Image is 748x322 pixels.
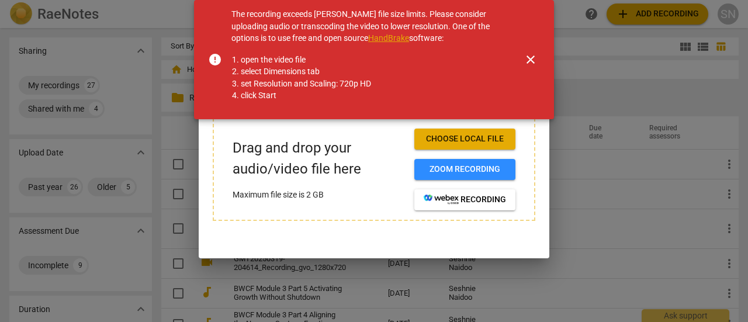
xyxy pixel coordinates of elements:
li: set Resolution and Scaling: 720p HD [241,78,493,90]
p: Drag and drop your audio/video file here [233,138,405,179]
button: Choose local file [414,129,515,150]
a: HandBrake [368,33,409,43]
span: Zoom recording [424,164,506,175]
li: click Start [241,89,493,102]
p: Maximum file size is 2 GB [233,189,405,201]
div: The recording exceeds [PERSON_NAME] file size limits. Please consider uploading audio or transcod... [231,8,503,111]
span: Choose local file [424,133,506,145]
button: recording [414,189,515,210]
button: Close [517,46,545,74]
button: Zoom recording [414,159,515,180]
li: open the video file [241,54,493,66]
span: error [208,53,222,67]
span: recording [424,194,506,206]
span: close [524,53,538,67]
li: select Dimensions tab [241,65,493,78]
